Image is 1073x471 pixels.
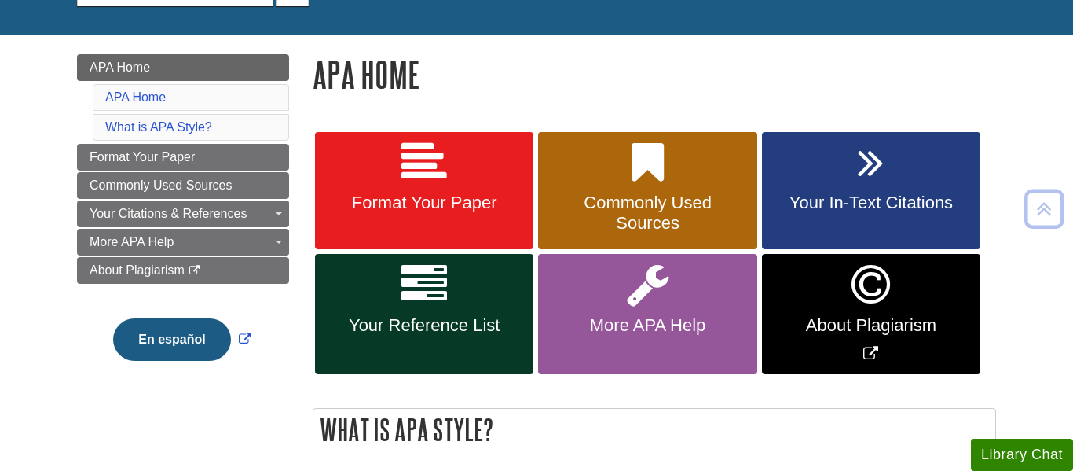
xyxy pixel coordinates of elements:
div: Guide Page Menu [77,54,289,388]
a: Your Citations & References [77,201,289,227]
a: Your Reference List [315,254,533,374]
a: Link opens in new window [762,254,980,374]
a: What is APA Style? [105,120,212,134]
a: More APA Help [538,254,756,374]
a: Your In-Text Citations [762,132,980,250]
h2: What is APA Style? [313,409,995,451]
i: This link opens in a new window [188,266,201,276]
span: Your Reference List [327,315,522,336]
span: About Plagiarism [774,315,969,336]
a: Commonly Used Sources [538,132,756,250]
a: About Plagiarism [77,257,289,284]
a: Back to Top [1019,198,1069,219]
h1: APA Home [313,54,996,94]
span: Your In-Text Citations [774,193,969,213]
a: Format Your Paper [315,132,533,250]
span: More APA Help [90,235,174,248]
span: About Plagiarism [90,263,185,277]
span: APA Home [90,61,150,74]
a: Link opens in new window [109,333,255,346]
span: Commonly Used Sources [90,178,232,192]
a: Commonly Used Sources [77,172,289,199]
span: Format Your Paper [327,193,522,213]
a: More APA Help [77,229,289,256]
span: Commonly Used Sources [550,193,745,234]
a: APA Home [77,54,289,81]
button: En español [113,318,230,361]
a: Format Your Paper [77,144,289,171]
span: More APA Help [550,315,745,336]
a: APA Home [105,90,166,104]
button: Library Chat [971,439,1073,471]
span: Your Citations & References [90,207,247,220]
span: Format Your Paper [90,150,195,164]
